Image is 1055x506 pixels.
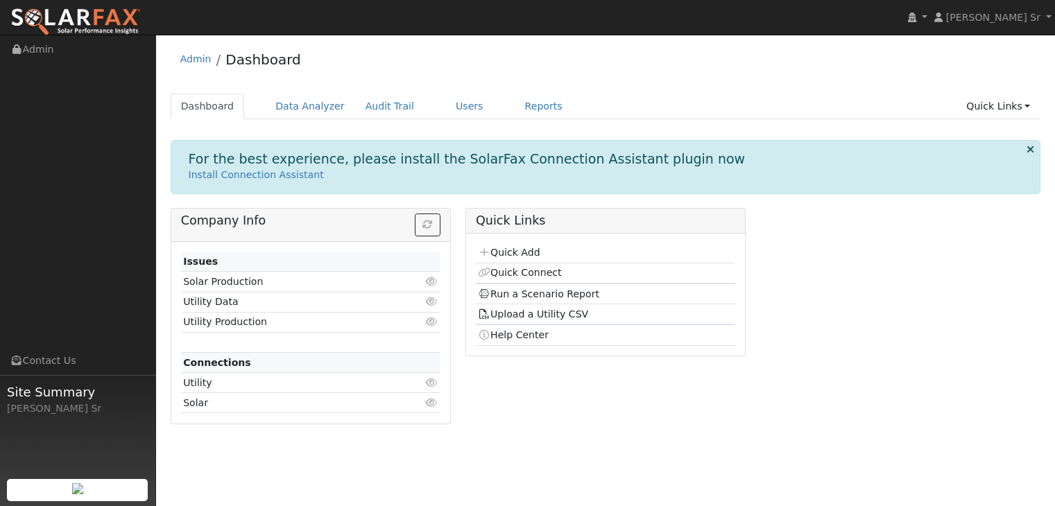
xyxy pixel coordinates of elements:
td: Solar [181,393,399,413]
td: Utility Production [181,312,399,332]
img: retrieve [72,483,83,494]
td: Solar Production [181,272,399,292]
a: Help Center [478,329,549,340]
a: Upload a Utility CSV [478,308,588,320]
h5: Company Info [181,213,440,228]
a: Dashboard [171,94,245,119]
span: Site Summary [7,383,148,401]
a: Admin [180,53,212,64]
a: Audit Trail [355,94,424,119]
strong: Issues [183,256,218,267]
a: Quick Add [478,247,540,258]
i: Click to view [426,398,438,408]
a: Reports [515,94,573,119]
td: Utility [181,373,399,393]
i: Click to view [426,297,438,306]
i: Click to view [426,277,438,286]
a: Quick Links [956,94,1040,119]
td: Utility Data [181,292,399,312]
a: Users [445,94,494,119]
a: Data Analyzer [265,94,355,119]
a: Install Connection Assistant [189,169,324,180]
i: Click to view [426,317,438,326]
a: Dashboard [225,51,301,68]
strong: Connections [183,357,251,368]
a: Run a Scenario Report [478,288,599,299]
div: [PERSON_NAME] Sr [7,401,148,416]
i: Click to view [426,378,438,387]
h1: For the best experience, please install the SolarFax Connection Assistant plugin now [189,151,746,167]
h5: Quick Links [476,213,735,228]
span: [PERSON_NAME] Sr [946,12,1040,23]
a: Quick Connect [478,267,561,278]
img: SolarFax [10,8,141,37]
